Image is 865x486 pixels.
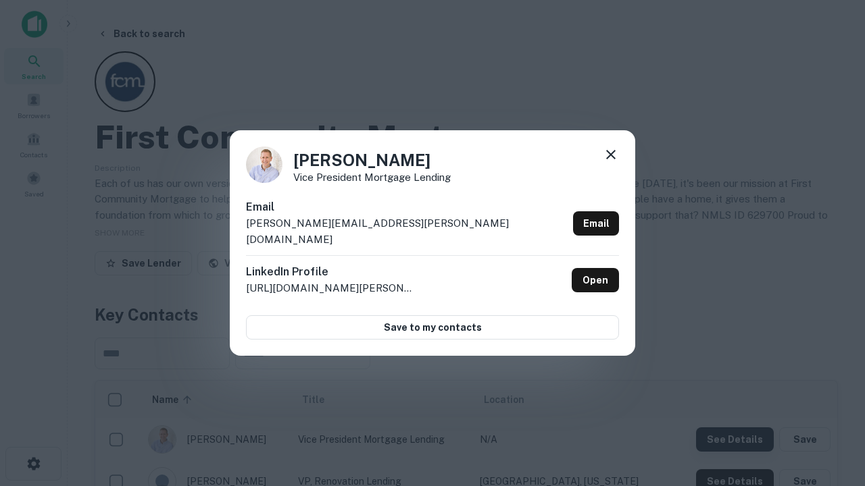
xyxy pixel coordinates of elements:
button: Save to my contacts [246,315,619,340]
h4: [PERSON_NAME] [293,148,451,172]
iframe: Chat Widget [797,335,865,400]
p: [URL][DOMAIN_NAME][PERSON_NAME] [246,280,415,296]
img: 1520878720083 [246,146,282,183]
p: [PERSON_NAME][EMAIL_ADDRESS][PERSON_NAME][DOMAIN_NAME] [246,215,568,247]
h6: LinkedIn Profile [246,264,415,280]
h6: Email [246,199,568,215]
a: Open [572,268,619,292]
a: Email [573,211,619,236]
p: Vice President Mortgage Lending [293,172,451,182]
